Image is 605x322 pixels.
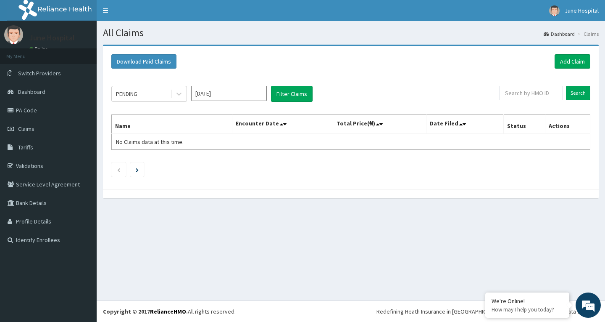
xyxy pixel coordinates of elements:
a: Online [29,46,50,52]
th: Actions [545,115,590,134]
span: Dashboard [18,88,45,96]
th: Name [112,115,232,134]
button: Filter Claims [271,86,313,102]
div: We're Online! [492,297,563,305]
div: PENDING [116,90,137,98]
th: Status [503,115,545,134]
span: June Hospital [565,7,599,14]
div: Redefining Heath Insurance in [GEOGRAPHIC_DATA] using Telemedicine and Data Science! [376,307,599,316]
input: Search [566,86,590,100]
input: Search by HMO ID [500,86,563,100]
p: How may I help you today? [492,306,563,313]
a: RelianceHMO [150,308,186,315]
button: Download Paid Claims [111,54,176,69]
a: Previous page [117,166,121,173]
th: Total Price(₦) [333,115,426,134]
span: Switch Providers [18,69,61,77]
a: Add Claim [555,54,590,69]
strong: Copyright © 2017 . [103,308,188,315]
span: Tariffs [18,144,33,151]
span: No Claims data at this time. [116,138,184,146]
input: Select Month and Year [191,86,267,101]
h1: All Claims [103,27,599,38]
a: Dashboard [544,30,575,37]
p: June Hospital [29,34,75,42]
footer: All rights reserved. [97,301,605,322]
li: Claims [576,30,599,37]
th: Encounter Date [232,115,333,134]
span: Claims [18,125,34,133]
img: User Image [549,5,560,16]
a: Next page [136,166,139,173]
th: Date Filed [426,115,503,134]
img: User Image [4,25,23,44]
